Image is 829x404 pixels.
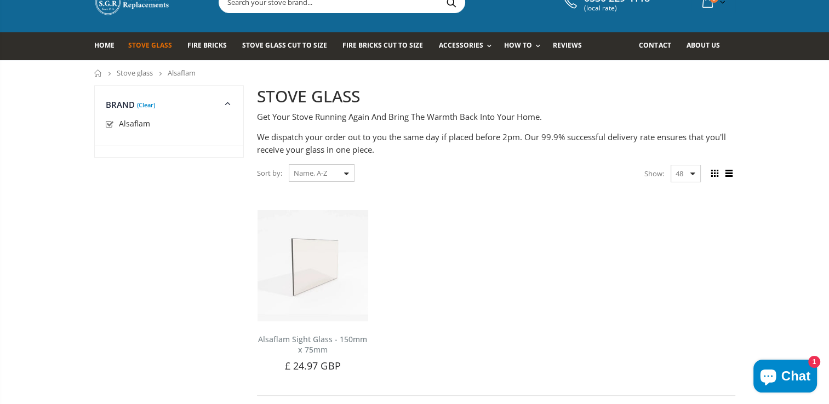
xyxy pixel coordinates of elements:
[258,334,367,355] a: Alsaflam Sight Glass - 150mm x 75mm
[723,168,735,180] span: List view
[94,70,102,77] a: Home
[257,164,282,183] span: Sort by:
[639,32,679,60] a: Contact
[106,99,135,110] span: Brand
[168,68,196,78] span: Alsaflam
[257,131,735,155] p: We dispatch your order out to you the same day if placed before 2pm. Our 99.9% successful deliver...
[94,41,115,50] span: Home
[504,32,546,60] a: How To
[257,111,735,123] p: Get Your Stove Running Again And Bring The Warmth Back Into Your Home.
[94,32,123,60] a: Home
[257,85,735,108] h2: STOVE GLASS
[438,32,496,60] a: Accessories
[750,360,820,395] inbox-online-store-chat: Shopify online store chat
[686,32,728,60] a: About us
[644,165,664,182] span: Show:
[128,32,180,60] a: Stove Glass
[285,359,341,372] span: £ 24.97 GBP
[137,103,155,106] a: (Clear)
[584,4,650,12] span: (local rate)
[258,210,368,321] img: Alsaflam Sight Glass
[242,32,335,60] a: Stove Glass Cut To Size
[187,41,227,50] span: Fire Bricks
[342,32,431,60] a: Fire Bricks Cut To Size
[553,41,582,50] span: Reviews
[639,41,671,50] span: Contact
[117,68,153,78] a: Stove glass
[709,168,721,180] span: Grid view
[242,41,327,50] span: Stove Glass Cut To Size
[553,32,590,60] a: Reviews
[504,41,532,50] span: How To
[128,41,172,50] span: Stove Glass
[438,41,483,50] span: Accessories
[119,118,150,129] span: Alsaflam
[686,41,719,50] span: About us
[342,41,423,50] span: Fire Bricks Cut To Size
[187,32,235,60] a: Fire Bricks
